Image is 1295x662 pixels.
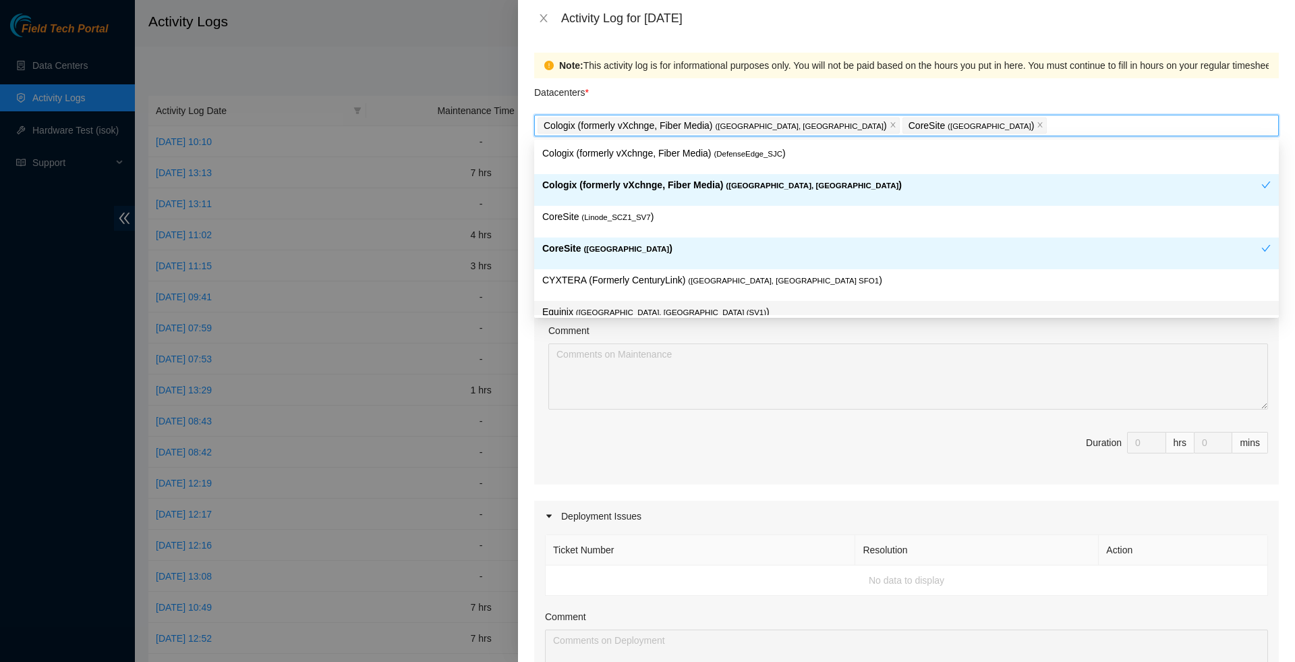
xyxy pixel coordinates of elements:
span: caret-right [545,512,553,520]
p: Equinix ) [542,304,1271,320]
p: CoreSite ) [542,209,1271,225]
span: ( Linode_SCZ1_SV7 [581,213,650,221]
p: CoreSite ) [542,241,1261,256]
div: Deployment Issues [534,501,1279,532]
span: ( [GEOGRAPHIC_DATA], [GEOGRAPHIC_DATA] [715,122,884,130]
td: No data to display [546,566,1268,596]
th: Resolution [855,535,1099,566]
span: close [1037,121,1043,130]
span: ( [GEOGRAPHIC_DATA], [GEOGRAPHIC_DATA] [726,182,898,190]
label: Comment [545,609,586,624]
p: Cologix (formerly vXchnge, Fiber Media) ) [544,118,887,134]
strong: Note: [559,58,583,73]
p: Datacenters [534,78,589,100]
div: Duration [1086,435,1122,450]
p: Cologix (formerly vXchnge, Fiber Media) ) [542,177,1261,193]
button: Close [534,12,553,25]
div: hrs [1166,432,1195,453]
span: ( [GEOGRAPHIC_DATA] [948,122,1031,130]
textarea: Comment [548,343,1268,410]
span: ( [GEOGRAPHIC_DATA] [583,245,669,253]
span: ( [GEOGRAPHIC_DATA], [GEOGRAPHIC_DATA] SFO1 [688,277,879,285]
span: check [1261,180,1271,190]
th: Action [1099,535,1268,566]
p: CoreSite ) [909,118,1035,134]
span: ( DefenseEdge_SJC [714,150,782,158]
span: check [1261,244,1271,253]
span: exclamation-circle [544,61,554,70]
p: Cologix (formerly vXchnge, Fiber Media) ) [542,146,1271,161]
label: Comment [548,323,589,338]
span: close [538,13,549,24]
div: mins [1232,432,1268,453]
div: Activity Log for [DATE] [561,11,1279,26]
th: Ticket Number [546,535,855,566]
span: close [890,121,896,130]
p: CYXTERA (Formerly CenturyLink) ) [542,273,1271,288]
span: ( [GEOGRAPHIC_DATA], [GEOGRAPHIC_DATA] (SV1) [576,308,766,316]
